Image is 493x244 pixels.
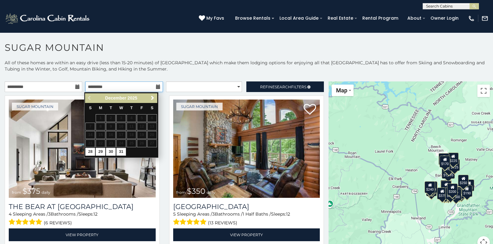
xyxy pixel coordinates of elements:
[96,148,105,156] a: 29
[149,94,157,102] a: Next
[9,211,156,227] div: Sleeping Areas / Bathrooms / Sleeps:
[151,106,153,110] span: Saturday
[85,148,95,156] a: 28
[448,153,459,164] div: $225
[454,187,465,199] div: $195
[207,190,215,195] span: daily
[150,95,155,100] span: Next
[324,13,356,23] a: Real Estate
[176,103,223,110] a: Sugar Mountain
[105,95,126,100] span: December
[99,106,103,110] span: Monday
[173,203,320,211] h3: Grouse Moor Lodge
[458,175,469,187] div: $250
[119,106,123,110] span: Wednesday
[173,211,320,227] div: Sleeping Areas / Bathrooms / Sleeps:
[450,159,460,171] div: $125
[116,148,126,156] a: 31
[5,12,91,25] img: White-1-2.png
[304,103,316,116] a: Add to favorites
[9,100,156,198] img: The Bear At Sugar Mountain
[173,100,320,198] img: Grouse Moor Lodge
[243,211,271,217] span: 1 Half Baths /
[44,219,72,227] span: (6 reviews)
[23,187,40,196] span: $375
[208,219,237,227] span: (13 reviews)
[110,106,112,110] span: Tuesday
[9,100,156,198] a: The Bear At Sugar Mountain from $375 daily
[12,103,58,110] a: Sugar Mountain
[437,188,448,199] div: $375
[332,85,354,96] button: Change map style
[445,188,456,199] div: $350
[173,211,176,217] span: 5
[246,81,324,92] a: RefineSearchFilters
[212,211,215,217] span: 3
[9,203,156,211] h3: The Bear At Sugar Mountain
[173,203,320,211] a: [GEOGRAPHIC_DATA]
[89,106,92,110] span: Sunday
[48,211,51,217] span: 3
[176,190,186,195] span: from
[12,190,21,195] span: from
[464,179,475,191] div: $155
[441,180,451,192] div: $190
[187,187,205,196] span: $350
[336,87,347,94] span: Map
[425,181,435,193] div: $240
[427,13,462,23] a: Owner Login
[442,167,455,179] div: $1,095
[206,15,224,22] span: My Favs
[462,185,472,197] div: $190
[199,15,226,22] a: My Favs
[232,13,274,23] a: Browse Rentals
[9,228,156,241] a: View Property
[439,153,449,165] div: $240
[106,148,116,156] a: 30
[9,211,12,217] span: 4
[42,190,50,195] span: daily
[440,156,450,168] div: $170
[359,13,401,23] a: Rental Program
[276,13,322,23] a: Local Area Guide
[275,85,291,89] span: Search
[447,183,458,195] div: $200
[481,15,488,22] img: mail-regular-white.png
[441,181,451,193] div: $300
[477,85,490,97] button: Toggle fullscreen view
[286,211,290,217] span: 12
[128,95,137,100] span: 2025
[141,106,143,110] span: Friday
[173,100,320,198] a: Grouse Moor Lodge from $350 daily
[173,228,320,241] a: View Property
[93,211,98,217] span: 12
[260,85,306,89] span: Refine Filters
[468,15,475,22] img: phone-regular-white.png
[9,203,156,211] a: The Bear At [GEOGRAPHIC_DATA]
[130,106,133,110] span: Thursday
[404,13,425,23] a: About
